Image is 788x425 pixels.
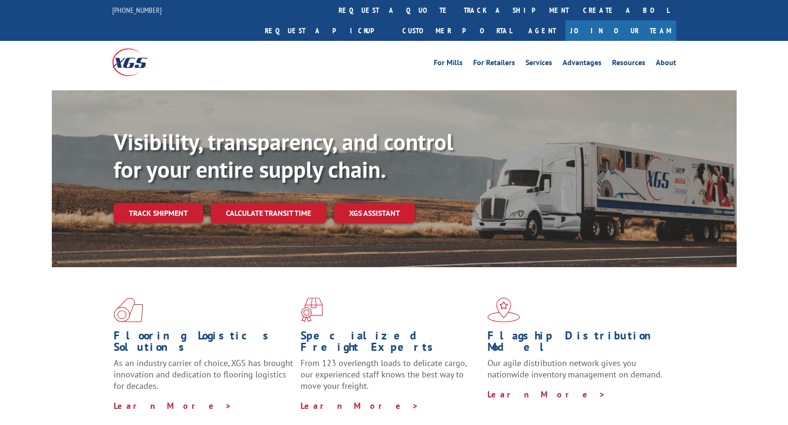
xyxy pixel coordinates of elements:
a: Calculate transit time [211,203,326,223]
h1: Flooring Logistics Solutions [114,330,293,357]
a: About [656,59,676,69]
a: XGS ASSISTANT [334,203,415,223]
p: From 123 overlength loads to delicate cargo, our experienced staff knows the best way to move you... [301,357,480,400]
a: Customer Portal [395,20,519,41]
a: [PHONE_NUMBER] [112,5,162,15]
img: xgs-icon-flagship-distribution-model-red [487,298,520,322]
a: For Mills [434,59,463,69]
a: Services [525,59,552,69]
a: Request a pickup [258,20,395,41]
h1: Flagship Distribution Model [487,330,667,357]
a: Agent [519,20,565,41]
a: Advantages [563,59,602,69]
a: Learn More > [301,400,419,411]
a: Resources [612,59,645,69]
a: Learn More > [487,389,606,400]
a: Learn More > [114,400,232,411]
a: Track shipment [114,203,203,223]
img: xgs-icon-focused-on-flooring-red [301,298,323,322]
img: xgs-icon-total-supply-chain-intelligence-red [114,298,143,322]
span: Our agile distribution network gives you nationwide inventory management on demand. [487,357,662,380]
a: For Retailers [473,59,515,69]
a: Join Our Team [565,20,676,41]
h1: Specialized Freight Experts [301,330,480,357]
b: Visibility, transparency, and control for your entire supply chain. [114,127,453,184]
span: As an industry carrier of choice, XGS has brought innovation and dedication to flooring logistics... [114,357,293,391]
